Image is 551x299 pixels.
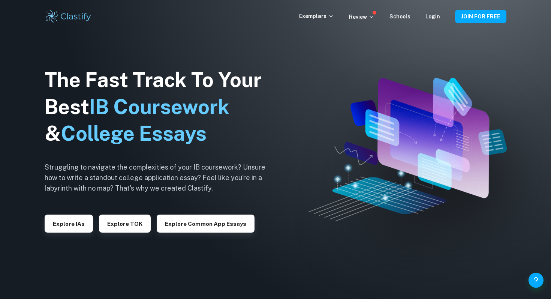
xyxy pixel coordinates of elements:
p: Exemplars [299,12,334,20]
button: Explore IAs [45,215,93,233]
button: JOIN FOR FREE [455,10,506,23]
a: Schools [389,14,410,20]
span: IB Coursework [89,95,229,119]
p: Review [349,13,374,21]
button: Explore Common App essays [157,215,255,233]
button: Help and Feedback [529,273,544,288]
a: Explore IAs [45,220,93,227]
a: Login [425,14,440,20]
button: Explore TOK [99,215,151,233]
h1: The Fast Track To Your Best & [45,66,277,147]
img: Clastify logo [45,9,92,24]
a: Explore Common App essays [157,220,255,227]
img: Clastify hero [308,78,507,221]
a: Explore TOK [99,220,151,227]
span: College Essays [61,122,207,145]
h6: Struggling to navigate the complexities of your IB coursework? Unsure how to write a standout col... [45,162,277,194]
